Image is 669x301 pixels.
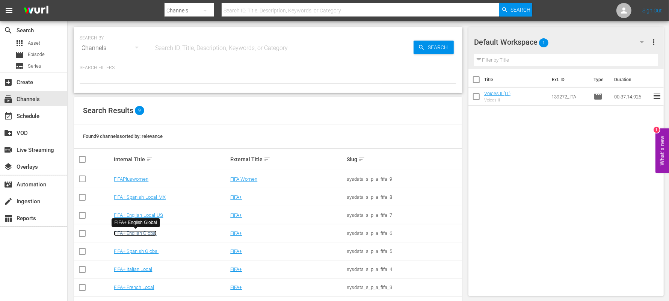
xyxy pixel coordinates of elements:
a: FIFA+ [230,266,242,272]
span: 1 [539,35,548,51]
div: sysdata_s_p_a_fifa_7 [347,212,461,218]
span: Automation [4,180,13,189]
span: reorder [652,92,661,101]
span: Schedule [4,112,13,121]
span: VOD [4,129,13,138]
div: sysdata_s_p_a_fifa_3 [347,284,461,290]
span: more_vert [649,38,658,47]
a: FIFA+ [230,194,242,200]
a: Voices II (IT) [484,91,510,96]
span: Channels [4,95,13,104]
p: Search Filters: [80,65,456,71]
a: FIFA+ English Global [114,230,157,236]
a: FIFA Women [230,176,257,182]
span: Episode [15,50,24,59]
span: sort [358,156,365,163]
span: Search [4,26,13,35]
div: Default Workspace [474,32,651,53]
div: External Title [230,155,344,164]
div: sysdata_s_p_a_fifa_8 [347,194,461,200]
div: Channels [80,38,146,59]
button: Search [499,3,532,17]
span: Found 9 channels sorted by: relevance [83,133,163,139]
td: 00:37:14.926 [611,88,652,106]
div: Voices II [484,98,510,103]
td: 139272_ITA [548,88,591,106]
button: more_vert [649,33,658,51]
div: sysdata_s_p_a_fifa_5 [347,248,461,254]
span: sort [264,156,270,163]
span: Search [425,41,454,54]
a: FIFA+ [230,248,242,254]
span: Series [15,62,24,71]
button: Open Feedback Widget [655,128,669,173]
a: FIFA+ Spanish-Local-MX [114,194,166,200]
div: 1 [654,127,660,133]
div: sysdata_s_p_a_fifa_9 [347,176,461,182]
img: ans4CAIJ8jUAAAAAAAAAAAAAAAAAAAAAAAAgQb4GAAAAAAAAAAAAAAAAAAAAAAAAJMjXAAAAAAAAAAAAAAAAAAAAAAAAgAT5G... [18,2,54,20]
span: Episode [593,92,603,101]
span: sort [146,156,153,163]
a: FIFA+ French Local [114,284,154,290]
div: FIFA+ English Global [115,219,157,226]
span: Asset [28,39,40,47]
th: Title [484,69,547,90]
th: Ext. ID [547,69,589,90]
span: Overlays [4,162,13,171]
button: Search [414,41,454,54]
span: Ingestion [4,197,13,206]
div: sysdata_s_p_a_fifa_6 [347,230,461,236]
span: menu [5,6,14,15]
span: Asset [15,39,24,48]
th: Type [589,69,610,90]
div: Internal Title [114,155,228,164]
a: FIFA+ Italian Local [114,266,152,272]
div: sysdata_s_p_a_fifa_4 [347,266,461,272]
a: Sign Out [642,8,662,14]
span: Search Results [83,106,133,115]
a: FIFA+ [230,230,242,236]
span: Live Streaming [4,145,13,154]
a: FIFA+ [230,284,242,290]
span: 9 [135,106,144,115]
th: Duration [610,69,655,90]
span: Create [4,78,13,87]
div: Slug [347,155,461,164]
span: Series [28,62,41,70]
a: FIFA+ [230,212,242,218]
a: FIFA+ Spanish Global [114,248,159,254]
span: Episode [28,51,45,58]
a: FIFAPluswomen [114,176,148,182]
span: Search [510,3,530,17]
span: Reports [4,214,13,223]
a: FIFA+ English-Local-US [114,212,163,218]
